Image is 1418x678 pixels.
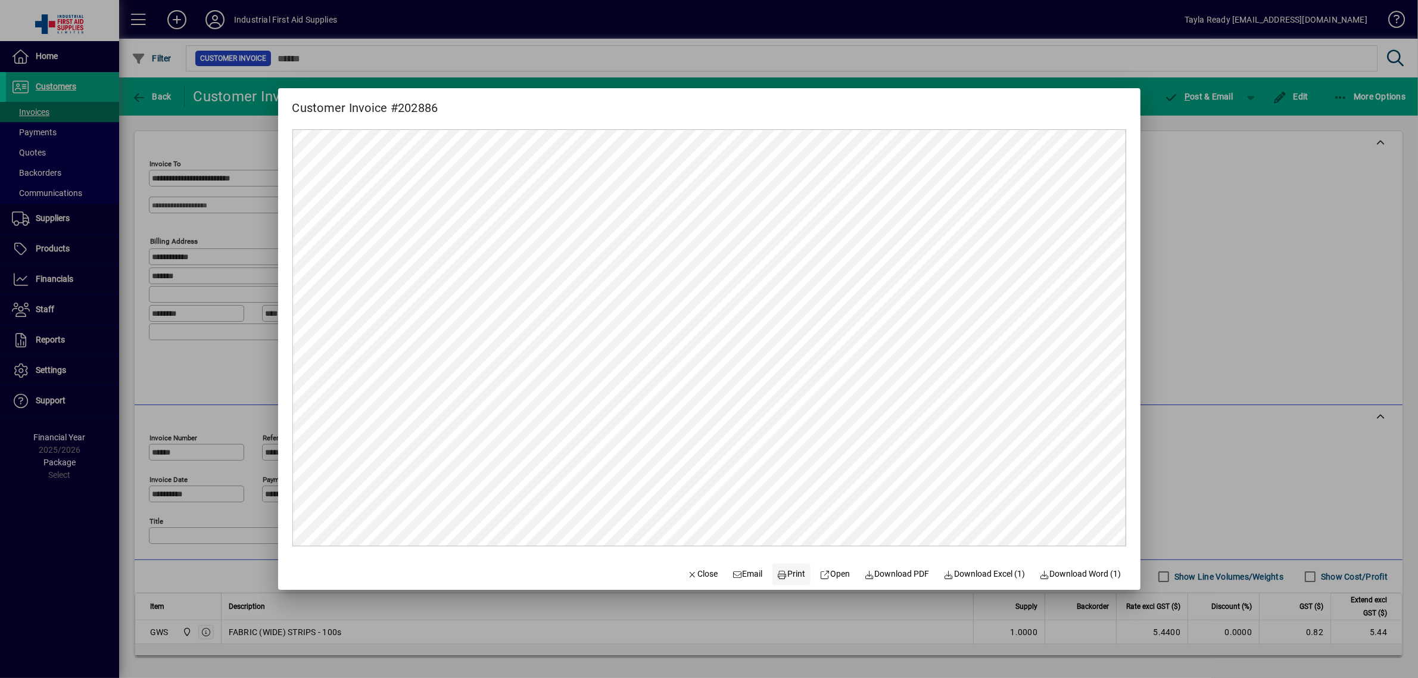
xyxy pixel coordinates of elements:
[820,568,850,580] span: Open
[687,568,718,580] span: Close
[777,568,806,580] span: Print
[859,564,934,585] a: Download PDF
[944,568,1026,580] span: Download Excel (1)
[727,564,768,585] button: Email
[815,564,855,585] a: Open
[1034,564,1126,585] button: Download Word (1)
[864,568,930,580] span: Download PDF
[278,88,453,117] h2: Customer Invoice #202886
[682,564,723,585] button: Close
[1039,568,1121,580] span: Download Word (1)
[772,564,811,585] button: Print
[939,564,1030,585] button: Download Excel (1)
[732,568,763,580] span: Email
